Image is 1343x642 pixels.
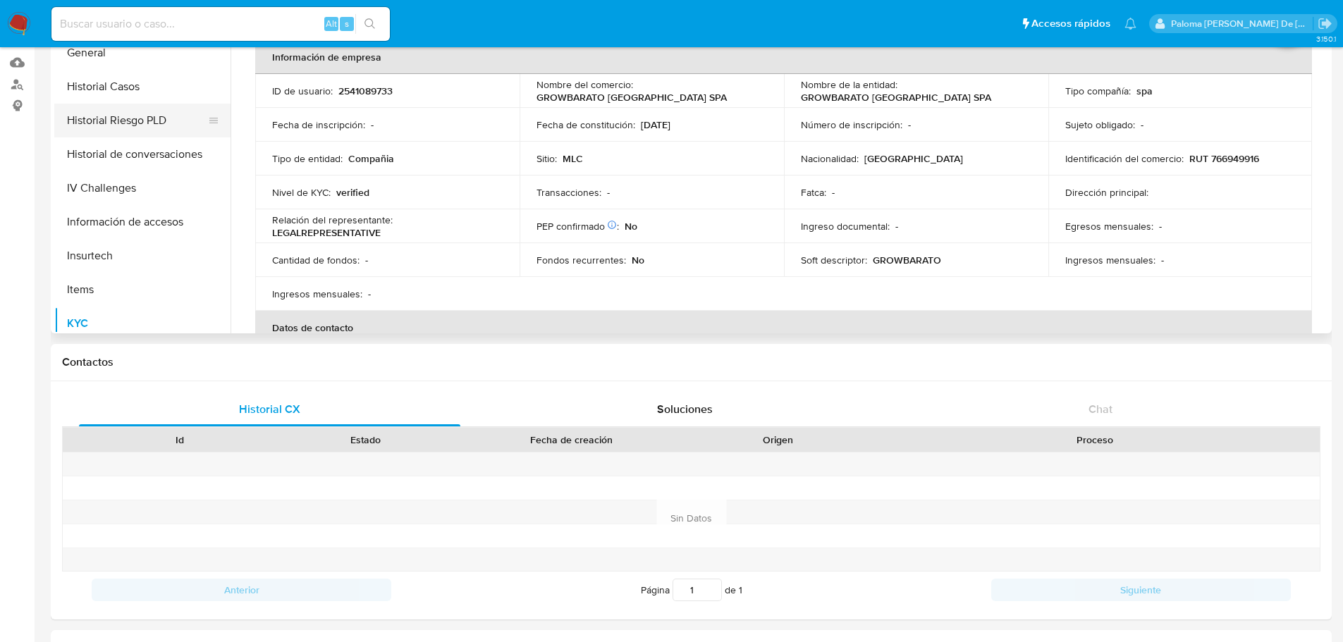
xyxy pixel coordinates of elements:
[355,14,384,34] button: search-icon
[62,355,1320,369] h1: Contactos
[864,152,963,165] p: [GEOGRAPHIC_DATA]
[1136,85,1153,97] p: spa
[641,118,670,131] p: [DATE]
[801,220,890,233] p: Ingreso documental :
[336,186,369,199] p: verified
[1141,118,1143,131] p: -
[801,254,867,266] p: Soft descriptor :
[607,186,610,199] p: -
[1065,152,1184,165] p: Identificación del comercio :
[625,220,637,233] p: No
[1088,401,1112,417] span: Chat
[255,40,1312,74] th: Información de empresa
[563,152,583,165] p: MLC
[54,171,231,205] button: IV Challenges
[1065,118,1135,131] p: Sujeto obligado :
[536,118,635,131] p: Fecha de constitución :
[272,85,333,97] p: ID de usuario :
[632,254,644,266] p: No
[272,186,331,199] p: Nivel de KYC :
[801,186,826,199] p: Fatca :
[345,17,349,30] span: s
[283,433,448,447] div: Estado
[801,118,902,131] p: Número de inscripción :
[92,579,391,601] button: Anterior
[272,214,393,226] p: Relación del representante :
[908,118,911,131] p: -
[536,220,619,233] p: PEP confirmado :
[1171,17,1313,30] p: paloma.falcondesoto@mercadolibre.cl
[801,91,991,104] p: GROWBARATO [GEOGRAPHIC_DATA] SPA
[1031,16,1110,31] span: Accesos rápidos
[536,152,557,165] p: Sitio :
[338,85,393,97] p: 2541089733
[51,15,390,33] input: Buscar usuario o caso...
[239,401,300,417] span: Historial CX
[695,433,861,447] div: Origen
[54,137,231,171] button: Historial de conversaciones
[536,91,727,104] p: GROWBARATO [GEOGRAPHIC_DATA] SPA
[1065,220,1153,233] p: Egresos mensuales :
[991,579,1291,601] button: Siguiente
[895,220,898,233] p: -
[801,152,859,165] p: Nacionalidad :
[54,273,231,307] button: Items
[1316,33,1336,44] span: 3.150.1
[272,226,381,239] p: LEGALREPRESENTATIVE
[54,36,231,70] button: General
[832,186,835,199] p: -
[641,579,742,601] span: Página de
[801,78,897,91] p: Nombre de la entidad :
[368,288,371,300] p: -
[54,239,231,273] button: Insurtech
[54,307,231,340] button: KYC
[272,254,360,266] p: Cantidad de fondos :
[739,583,742,597] span: 1
[272,118,365,131] p: Fecha de inscripción :
[365,254,368,266] p: -
[873,254,941,266] p: GROWBARATO
[272,152,343,165] p: Tipo de entidad :
[371,118,374,131] p: -
[326,17,337,30] span: Alt
[1318,16,1332,31] a: Salir
[348,152,394,165] p: Compañia
[1124,18,1136,30] a: Notificaciones
[657,401,713,417] span: Soluciones
[1159,220,1162,233] p: -
[1065,254,1155,266] p: Ingresos mensuales :
[1065,85,1131,97] p: Tipo compañía :
[97,433,263,447] div: Id
[255,311,1312,345] th: Datos de contacto
[54,104,219,137] button: Historial Riesgo PLD
[272,288,362,300] p: Ingresos mensuales :
[536,254,626,266] p: Fondos recurrentes :
[54,70,231,104] button: Historial Casos
[881,433,1310,447] div: Proceso
[1189,152,1259,165] p: RUT 766949916
[536,186,601,199] p: Transacciones :
[536,78,633,91] p: Nombre del comercio :
[468,433,675,447] div: Fecha de creación
[54,205,231,239] button: Información de accesos
[1065,186,1148,199] p: Dirección principal :
[1161,254,1164,266] p: -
